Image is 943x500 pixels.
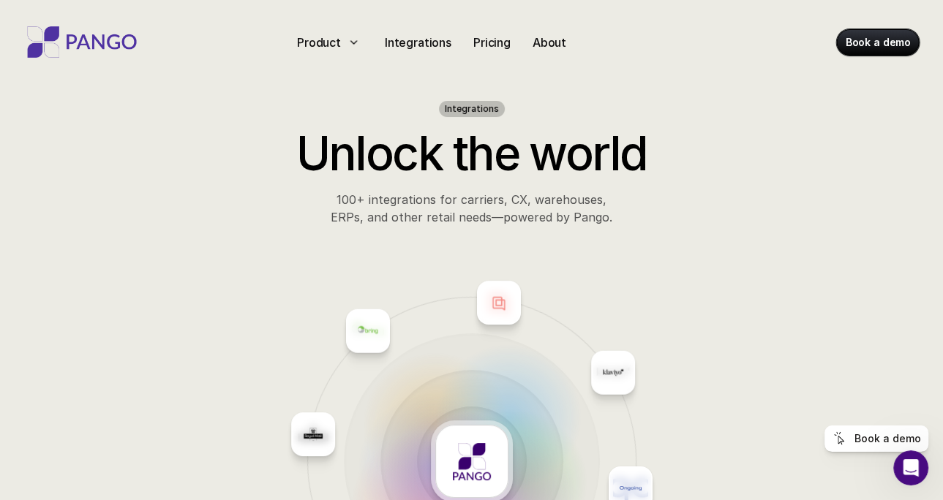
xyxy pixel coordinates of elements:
img: Placeholder logo [602,362,624,384]
iframe: Intercom live chat [893,450,928,485]
p: Book a demo [854,433,921,445]
p: Book a demo [846,35,911,50]
a: Book a demo [824,425,928,452]
p: Product [297,34,341,51]
img: Placeholder logo [356,320,378,342]
p: 100+ integrations for carriers, CX, warehouses, ERPs, and other retail needs—powered by Pango. [198,191,746,226]
p: Pricing [473,34,511,51]
a: About [527,31,572,54]
img: Placeholder logo [453,442,491,480]
img: Placeholder logo [302,423,324,445]
h1: Integrations [445,104,499,114]
a: Book a demo [837,29,920,56]
a: Pricing [467,31,516,54]
p: About [533,34,566,51]
p: Integrations [385,34,451,51]
img: Placeholder logo [619,477,641,499]
h2: Unlock the world [198,126,746,182]
img: Placeholder logo [487,292,509,314]
a: Integrations [379,31,457,54]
